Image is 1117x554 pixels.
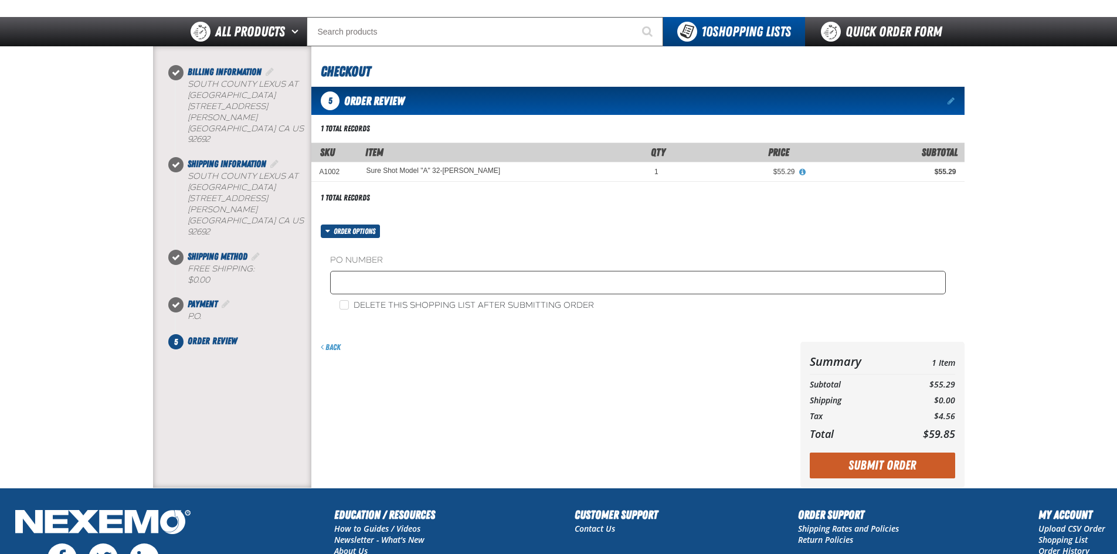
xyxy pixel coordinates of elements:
td: $4.56 [899,409,955,424]
: Sure Shot Model "A" 32-[PERSON_NAME] [366,167,501,175]
span: Shipping Information [188,158,266,169]
th: Shipping [810,393,899,409]
a: Edit Billing Information [264,66,276,77]
td: $0.00 [899,393,955,409]
span: Subtotal [922,146,958,158]
span: Shopping Lists [701,23,791,40]
a: Return Policies [798,534,853,545]
span: [GEOGRAPHIC_DATA] [188,124,276,134]
span: CA [278,124,290,134]
a: Edit Shipping Information [269,158,280,169]
span: Order Review [188,335,237,346]
button: Open All Products pages [287,17,307,46]
div: Free Shipping: [188,264,311,286]
bdo: 92692 [188,134,210,144]
a: SKU [320,146,335,158]
div: 1 total records [321,123,370,134]
a: Newsletter - What's New [334,534,425,545]
span: South County Lexus at [GEOGRAPHIC_DATA] [188,171,298,192]
span: All Products [215,21,285,42]
span: [STREET_ADDRESS][PERSON_NAME] [188,101,268,123]
a: Edit Shipping Method [250,251,262,262]
div: 1 total records [321,192,370,203]
a: Contact Us [575,523,615,534]
span: US [292,124,304,134]
span: Qty [651,146,666,158]
input: Delete this shopping list after submitting order [339,300,349,310]
img: Nexemo Logo [12,506,194,541]
h2: Customer Support [575,506,658,524]
td: 1 Item [899,351,955,372]
span: 5 [168,334,184,349]
li: Order Review. Step 5 of 5. Not Completed [176,334,311,348]
span: [GEOGRAPHIC_DATA] [188,216,276,226]
nav: Checkout steps. Current step is Order Review. Step 5 of 5 [167,65,311,348]
span: Order options [334,225,380,238]
th: Subtotal [810,377,899,393]
span: Payment [188,298,218,310]
button: Submit Order [810,453,955,478]
bdo: 92692 [188,227,210,237]
li: Payment. Step 4 of 5. Completed [176,297,311,334]
h2: Order Support [798,506,899,524]
span: CA [278,216,290,226]
li: Shipping Information. Step 2 of 5. Completed [176,157,311,249]
a: Quick Order Form [805,17,964,46]
span: $59.85 [923,427,955,441]
button: View All Prices for Sure Shot Model "A" 32-Ounce Sprayer [795,167,810,178]
label: Delete this shopping list after submitting order [339,300,594,311]
h2: Education / Resources [334,506,435,524]
span: Order Review [344,94,405,108]
input: Search [307,17,663,46]
a: How to Guides / Videos [334,523,420,534]
button: Start Searching [634,17,663,46]
span: US [292,216,304,226]
th: Tax [810,409,899,424]
div: P.O. [188,311,311,322]
span: Item [365,146,383,158]
a: Shopping List [1038,534,1088,545]
a: Upload CSV Order [1038,523,1105,534]
span: Checkout [321,63,371,80]
span: 5 [321,91,339,110]
span: Price [768,146,789,158]
td: $55.29 [899,377,955,393]
div: $55.29 [675,167,795,176]
th: Total [810,424,899,443]
span: Shipping Method [188,251,247,262]
button: You have 10 Shopping Lists. Open to view details [663,17,805,46]
span: 1 [654,168,658,176]
li: Billing Information. Step 1 of 5. Completed [176,65,311,157]
label: PO Number [330,255,946,266]
strong: $0.00 [188,275,210,285]
a: Back [321,342,341,352]
a: Edit items [948,97,956,105]
td: A1002 [311,162,358,182]
strong: 10 [701,23,712,40]
span: Billing Information [188,66,262,77]
button: Order options [321,225,381,238]
div: $55.29 [812,167,956,176]
a: Edit Payment [220,298,232,310]
th: Summary [810,351,899,372]
li: Shipping Method. Step 3 of 5. Completed [176,250,311,298]
h2: My Account [1038,506,1105,524]
span: [STREET_ADDRESS][PERSON_NAME] [188,193,268,215]
span: South County Lexus at [GEOGRAPHIC_DATA] [188,79,298,100]
a: Shipping Rates and Policies [798,523,899,534]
